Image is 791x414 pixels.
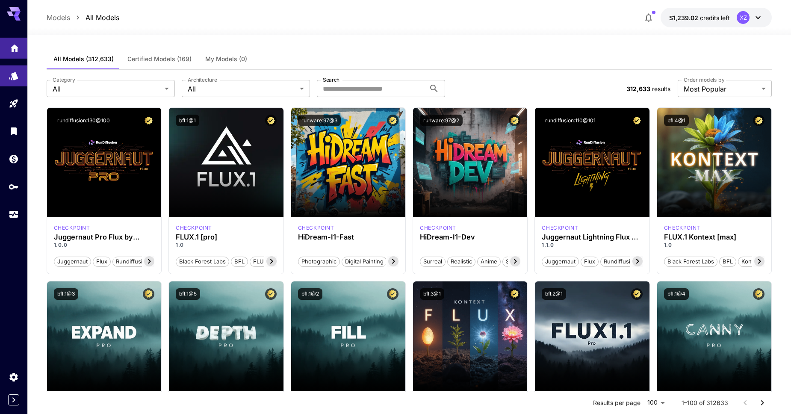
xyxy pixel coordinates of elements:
span: All [53,84,161,94]
button: flux [581,256,599,267]
h3: Juggernaut Pro Flux by RunDiffusion [54,233,154,241]
span: All [188,84,296,94]
div: HiDream Fast [298,224,334,232]
span: Stylized [503,257,529,266]
a: Models [47,12,70,23]
div: $1,239.01915 [669,13,730,22]
div: fluxpro [176,224,212,232]
p: checkpoint [54,224,90,232]
span: results [652,85,670,92]
p: checkpoint [298,224,334,232]
span: Realistic [448,257,475,266]
p: 1.0 [176,241,276,249]
button: Certified Model – Vetted for best performance and includes a commercial license. [753,288,764,300]
div: HiDream-I1-Fast [298,233,398,241]
span: flux [93,257,110,266]
button: BFL [231,256,248,267]
div: FLUX.1 D [542,224,578,232]
h3: FLUX.1 Kontext [max] [664,233,764,241]
p: 1.0.0 [54,241,154,249]
span: All Models (312,633) [53,55,114,63]
span: BFL [231,257,248,266]
button: Digital Painting [342,256,387,267]
span: Black Forest Labs [664,257,717,266]
button: Black Forest Labs [664,256,717,267]
div: Library [9,126,19,136]
button: Certified Model – Vetted for best performance and includes a commercial license. [631,115,643,126]
div: Usage [9,209,19,220]
button: flux [93,256,111,267]
span: Most Popular [684,84,758,94]
button: BFL [719,256,736,267]
span: rundiffusion [113,257,152,266]
button: rundiffusion [600,256,640,267]
button: bfl:4@1 [664,115,689,126]
span: juggernaut [54,257,91,266]
span: Black Forest Labs [176,257,229,266]
span: My Models (0) [205,55,247,63]
div: FLUX.1 [pro] [176,233,276,241]
p: Results per page [593,399,640,407]
div: Playground [9,95,19,106]
span: FLUX.1 [pro] [250,257,289,266]
span: $1,239.02 [669,14,700,21]
button: Expand sidebar [8,394,19,405]
nav: breadcrumb [47,12,119,23]
label: Order models by [684,76,724,83]
p: checkpoint [420,224,456,232]
button: $1,239.01915XZ [661,8,772,27]
span: Photographic [298,257,339,266]
a: All Models [86,12,119,23]
button: Kontext [738,256,765,267]
span: Kontext [738,257,764,266]
button: Certified Model – Vetted for best performance and includes a commercial license. [143,115,154,126]
button: rundiffusion:110@101 [542,115,599,126]
button: Certified Model – Vetted for best performance and includes a commercial license. [509,288,520,300]
h3: Juggernaut Lightning Flux by RunDiffusion [542,233,642,241]
button: bfl:1@1 [176,115,199,126]
span: credits left [700,14,730,21]
button: bfl:2@1 [542,288,566,300]
p: 1–100 of 312633 [682,399,728,407]
button: Certified Model – Vetted for best performance and includes a commercial license. [143,288,154,300]
div: HiDream-I1-Dev [420,233,520,241]
div: Models [9,68,19,79]
div: 100 [644,396,668,409]
div: XZ [737,11,750,24]
button: bfl:1@3 [54,288,78,300]
div: API Keys [9,181,19,192]
span: BFL [720,257,736,266]
button: FLUX.1 [pro] [250,256,289,267]
button: Certified Model – Vetted for best performance and includes a commercial license. [631,288,643,300]
p: 1.0 [664,241,764,249]
span: rundiffusion [601,257,640,266]
button: juggernaut [542,256,579,267]
div: Wallet [9,151,19,162]
button: bfl:1@5 [176,288,200,300]
p: checkpoint [664,224,700,232]
div: HiDream Dev [420,224,456,232]
button: runware:97@3 [298,115,341,126]
div: FLUX.1 Kontext [max] [664,224,700,232]
p: checkpoint [542,224,578,232]
button: rundiffusion:130@100 [54,115,113,126]
label: Architecture [188,76,217,83]
button: runware:97@2 [420,115,463,126]
span: 312,633 [626,85,650,92]
button: Certified Model – Vetted for best performance and includes a commercial license. [387,115,398,126]
button: bfl:1@4 [664,288,689,300]
button: bfl:3@1 [420,288,444,300]
button: Photographic [298,256,340,267]
span: Anime [478,257,500,266]
button: Surreal [420,256,446,267]
button: Realistic [447,256,475,267]
button: Certified Model – Vetted for best performance and includes a commercial license. [509,115,520,126]
span: Certified Models (169) [127,55,192,63]
label: Category [53,76,75,83]
button: Certified Model – Vetted for best performance and includes a commercial license. [387,288,398,300]
span: Digital Painting [342,257,387,266]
